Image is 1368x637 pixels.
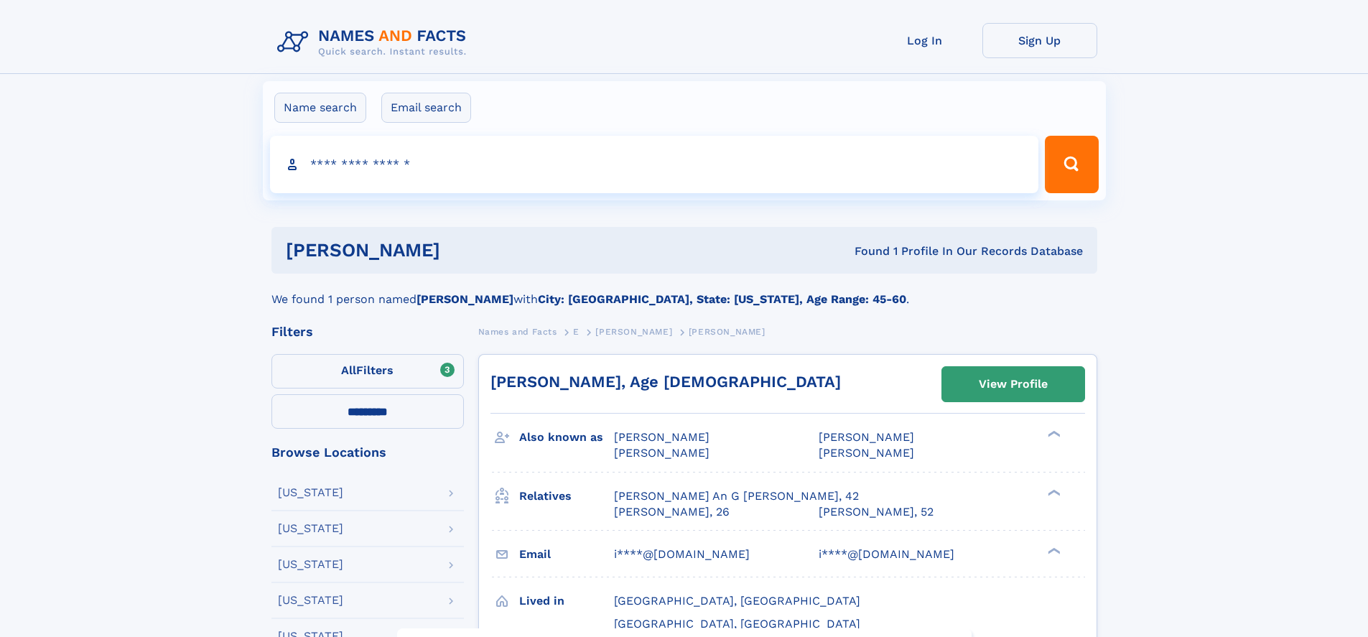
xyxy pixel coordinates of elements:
[614,446,709,460] span: [PERSON_NAME]
[278,595,343,606] div: [US_STATE]
[278,523,343,534] div: [US_STATE]
[1044,546,1061,555] div: ❯
[341,363,356,377] span: All
[614,430,709,444] span: [PERSON_NAME]
[278,487,343,498] div: [US_STATE]
[538,292,906,306] b: City: [GEOGRAPHIC_DATA], State: [US_STATE], Age Range: 45-60
[1044,429,1061,439] div: ❯
[614,488,859,504] a: [PERSON_NAME] An G [PERSON_NAME], 42
[979,368,1048,401] div: View Profile
[819,430,914,444] span: [PERSON_NAME]
[271,274,1097,308] div: We found 1 person named with .
[614,504,730,520] a: [PERSON_NAME], 26
[689,327,766,337] span: [PERSON_NAME]
[573,327,580,337] span: E
[271,446,464,459] div: Browse Locations
[573,322,580,340] a: E
[519,425,614,450] h3: Also known as
[271,325,464,338] div: Filters
[614,617,860,631] span: [GEOGRAPHIC_DATA], [GEOGRAPHIC_DATA]
[595,327,672,337] span: [PERSON_NAME]
[519,484,614,508] h3: Relatives
[417,292,513,306] b: [PERSON_NAME]
[595,322,672,340] a: [PERSON_NAME]
[614,594,860,608] span: [GEOGRAPHIC_DATA], [GEOGRAPHIC_DATA]
[286,241,648,259] h1: [PERSON_NAME]
[478,322,557,340] a: Names and Facts
[274,93,366,123] label: Name search
[1045,136,1098,193] button: Search Button
[982,23,1097,58] a: Sign Up
[270,136,1039,193] input: search input
[867,23,982,58] a: Log In
[519,589,614,613] h3: Lived in
[819,504,934,520] a: [PERSON_NAME], 52
[647,243,1083,259] div: Found 1 Profile In Our Records Database
[942,367,1084,401] a: View Profile
[819,446,914,460] span: [PERSON_NAME]
[381,93,471,123] label: Email search
[278,559,343,570] div: [US_STATE]
[519,542,614,567] h3: Email
[271,23,478,62] img: Logo Names and Facts
[271,354,464,389] label: Filters
[490,373,841,391] a: [PERSON_NAME], Age [DEMOGRAPHIC_DATA]
[1044,488,1061,497] div: ❯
